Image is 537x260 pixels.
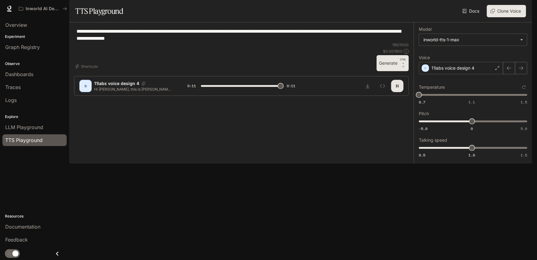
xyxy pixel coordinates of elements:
[139,82,148,85] button: Copy Voice ID
[361,80,374,92] button: Download audio
[521,152,527,158] span: 1.5
[377,55,409,71] button: GenerateCTRL +⏎
[74,61,100,71] button: Shortcuts
[468,152,475,158] span: 1.0
[419,27,431,31] p: Model
[419,34,527,46] div: inworld-tts-1-max
[392,42,409,47] p: 190 / 1000
[419,138,447,142] p: Talking speed
[419,112,429,116] p: Pitch
[376,80,389,92] button: Inspect
[94,87,173,92] p: Hi [PERSON_NAME], this is [PERSON_NAME]. I was reviewing your listing for the property on fifth l...
[419,55,430,60] p: Voice
[383,49,402,54] p: $ 0.001900
[400,58,406,65] p: CTRL +
[468,100,475,105] span: 1.1
[521,100,527,105] span: 1.5
[461,5,482,17] a: Docs
[187,83,196,89] span: 0:11
[419,85,445,89] p: Temperature
[419,152,425,158] span: 0.5
[520,84,527,91] button: Reset to default
[94,80,139,87] p: 11labs voice design 4
[16,2,70,15] button: All workspaces
[81,81,90,91] div: D
[471,126,473,131] span: 0
[75,5,123,17] h1: TTS Playground
[431,65,474,71] p: 11labs voice design 4
[521,126,527,131] span: 5.0
[287,83,295,89] span: 0:11
[423,37,517,43] div: inworld-tts-1-max
[26,6,60,11] p: Inworld AI Demos
[487,5,526,17] button: Clone Voice
[419,100,425,105] span: 0.7
[400,58,406,69] p: ⏎
[419,126,427,131] span: -5.0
